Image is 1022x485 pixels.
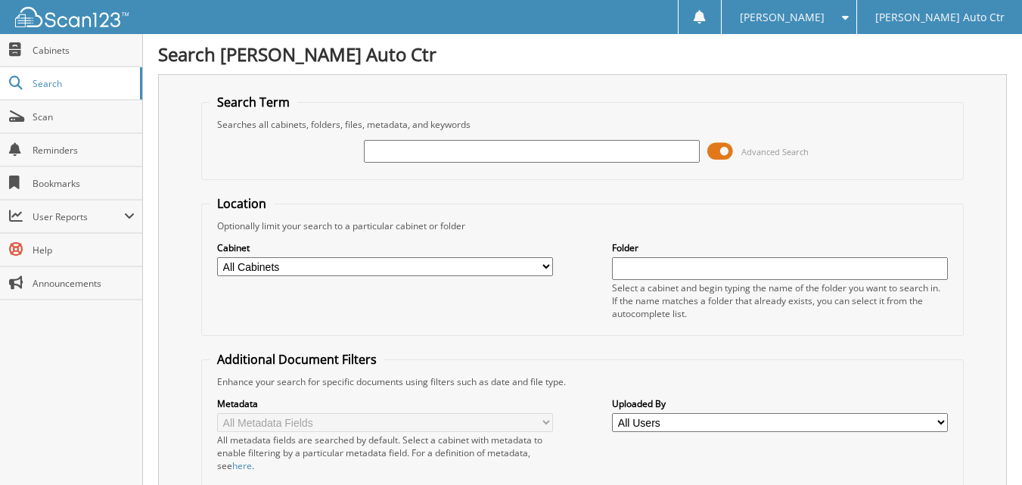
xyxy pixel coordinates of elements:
img: scan123-logo-white.svg [15,7,129,27]
legend: Location [210,195,274,212]
legend: Search Term [210,94,297,110]
div: Enhance your search for specific documents using filters such as date and file type. [210,375,955,388]
span: Search [33,77,132,90]
span: Announcements [33,277,135,290]
span: User Reports [33,210,124,223]
div: Optionally limit your search to a particular cabinet or folder [210,219,955,232]
legend: Additional Document Filters [210,351,384,368]
span: Scan [33,110,135,123]
span: [PERSON_NAME] [740,13,825,22]
span: Cabinets [33,44,135,57]
label: Folder [612,241,948,254]
label: Cabinet [217,241,553,254]
div: All metadata fields are searched by default. Select a cabinet with metadata to enable filtering b... [217,434,553,472]
label: Metadata [217,397,553,410]
h1: Search [PERSON_NAME] Auto Ctr [158,42,1007,67]
a: here [232,459,252,472]
span: Help [33,244,135,256]
span: [PERSON_NAME] Auto Ctr [875,13,1005,22]
span: Reminders [33,144,135,157]
span: Advanced Search [741,146,809,157]
span: Bookmarks [33,177,135,190]
div: Select a cabinet and begin typing the name of the folder you want to search in. If the name match... [612,281,948,320]
div: Searches all cabinets, folders, files, metadata, and keywords [210,118,955,131]
label: Uploaded By [612,397,948,410]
